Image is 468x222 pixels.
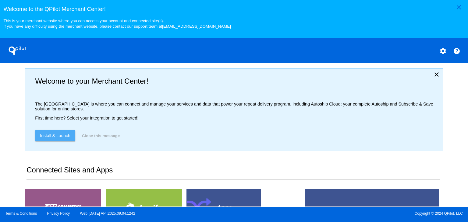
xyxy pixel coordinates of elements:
[27,166,440,179] h2: Connected Sites and Apps
[433,71,440,78] mat-icon: close
[35,102,438,111] p: The [GEOGRAPHIC_DATA] is where you can connect and manage your services and data that power your ...
[453,47,460,55] mat-icon: help
[80,211,135,216] a: Web:[DATE] API:2025.09.04.1242
[5,211,37,216] a: Terms & Conditions
[162,24,231,29] a: [EMAIL_ADDRESS][DOMAIN_NAME]
[439,47,447,55] mat-icon: settings
[455,4,463,11] mat-icon: close
[35,130,75,141] a: Install & Launch
[47,211,70,216] a: Privacy Policy
[5,45,30,57] h1: QPilot
[40,133,70,138] span: Install & Launch
[3,19,231,29] small: This is your merchant website where you can access your account and connected site(s). If you hav...
[80,130,122,141] button: Close this message
[35,77,438,85] h2: Welcome to your Merchant Center!
[239,211,463,216] span: Copyright © 2024 QPilot, LLC
[35,116,438,120] p: First time here? Select your integration to get started!
[3,6,464,12] h3: Welcome to the QPilot Merchant Center!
